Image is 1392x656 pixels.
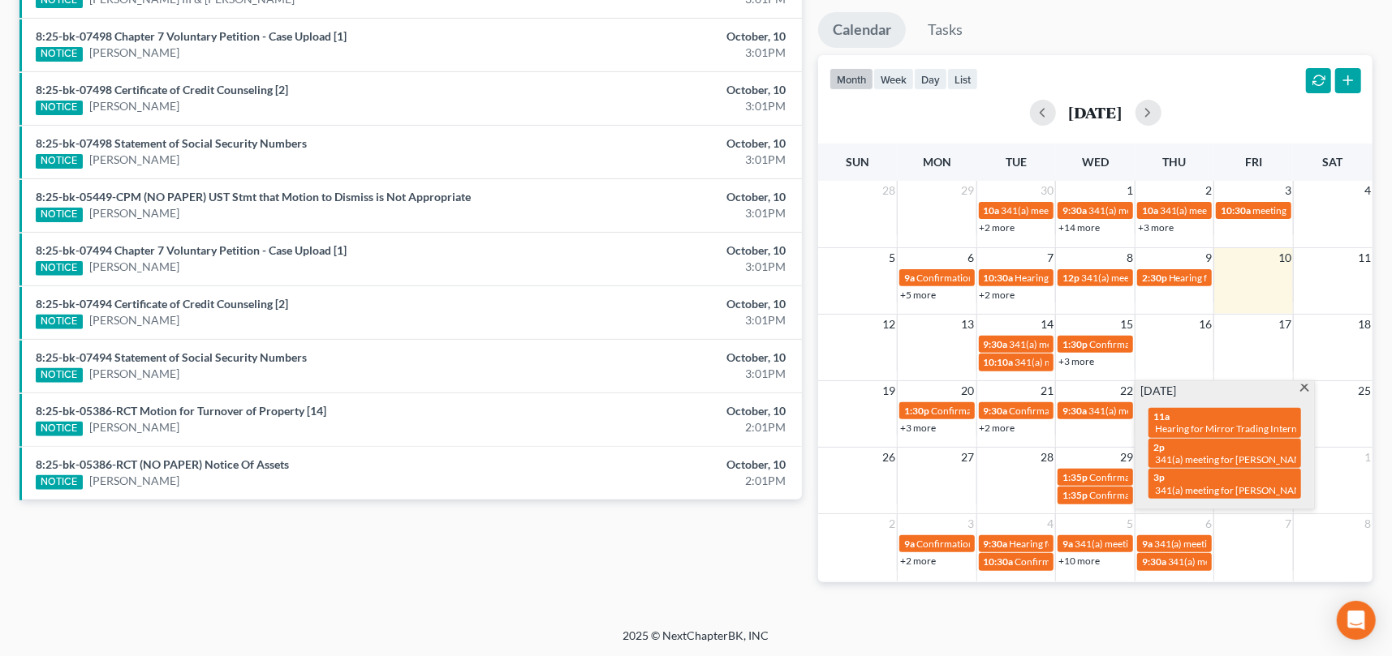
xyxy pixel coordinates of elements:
a: 8:25-bk-07498 Statement of Social Security Numbers [36,136,307,150]
span: 9:30a [1062,405,1087,417]
a: [PERSON_NAME] [89,473,179,489]
span: 10:10a [984,356,1014,368]
span: Hearing for [PERSON_NAME] & [PERSON_NAME] [1015,272,1228,284]
span: Hearing for Mirror Trading International (PTY) Ltd. [1155,422,1369,435]
span: 29 [1118,448,1135,467]
span: 4 [1045,514,1055,534]
div: October, 10 [546,135,786,152]
span: 341(a) meeting for [PERSON_NAME] [1015,356,1172,368]
span: 18 [1356,315,1373,334]
span: 30 [1039,181,1055,200]
span: 3 [967,514,976,534]
a: +5 more [900,289,936,301]
span: 9:30a [1062,204,1087,217]
span: 341(a) meeting for [PERSON_NAME] [1088,405,1245,417]
div: NOTICE [36,475,83,490]
a: 8:25-bk-07494 Chapter 7 Voluntary Petition - Case Upload [1] [36,243,347,257]
span: 2 [887,514,897,534]
span: 6 [1204,514,1213,534]
span: 21 [1039,381,1055,401]
span: 20 [960,381,976,401]
span: 9a [904,538,915,550]
span: 1:30p [1062,338,1088,350]
span: Thu [1163,155,1187,169]
span: Confirmation Hearing for [PERSON_NAME] [916,272,1102,284]
span: 8 [1363,514,1373,534]
span: 10:30a [1221,204,1251,217]
span: 11a [1153,410,1170,422]
span: Sun [846,155,869,169]
div: October, 10 [546,189,786,205]
span: 10:30a [984,555,1014,568]
div: 3:01PM [546,366,786,382]
div: 3:01PM [546,45,786,61]
button: week [873,68,914,90]
a: [PERSON_NAME] [89,312,179,328]
button: day [914,68,947,90]
span: 341(a) meeting for [PERSON_NAME] [1155,453,1312,465]
a: 8:25-bk-07494 Certificate of Credit Counseling [2] [36,297,288,311]
div: NOTICE [36,368,83,383]
div: NOTICE [36,315,83,329]
span: 10a [984,204,1000,217]
a: +2 more [980,422,1015,434]
div: NOTICE [36,208,83,222]
a: +14 more [1058,221,1100,234]
div: NOTICE [36,47,83,62]
div: NOTICE [36,261,83,276]
span: Wed [1082,155,1109,169]
span: 7 [1045,248,1055,268]
span: 22 [1118,381,1135,401]
span: 19 [881,381,897,401]
a: [PERSON_NAME] [89,419,179,435]
a: 8:25-bk-05386-RCT (NO PAPER) Notice Of Assets [36,457,289,471]
a: 8:25-bk-07498 Chapter 7 Voluntary Petition - Case Upload [1] [36,29,347,43]
span: [DATE] [1140,383,1176,399]
span: 17 [1277,315,1293,334]
div: 3:01PM [546,152,786,168]
span: 5 [1125,514,1135,534]
a: [PERSON_NAME] [89,259,179,275]
span: Hearing for Forest [PERSON_NAME] II & [PERSON_NAME] [1010,538,1260,550]
a: +3 more [900,422,936,434]
div: October, 10 [546,457,786,473]
span: 1 [1363,448,1373,467]
span: 9a [1062,538,1073,550]
div: 2:01PM [546,473,786,489]
span: Confirmation Hearing for [PERSON_NAME] [916,538,1102,550]
div: October, 10 [546,403,786,419]
span: 14 [1039,315,1055,334]
span: 25 [1356,381,1373,401]
span: Confirmation Hearing for [PERSON_NAME] III & [PERSON_NAME] [1089,471,1373,483]
div: NOTICE [36,101,83,115]
span: 341(a) meeting for [PERSON_NAME] [1002,204,1158,217]
span: 1:35p [1062,471,1088,483]
a: [PERSON_NAME] [89,366,179,382]
span: Confirmation hearing for [PERSON_NAME] [1089,338,1273,350]
span: 28 [881,181,897,200]
div: 3:01PM [546,98,786,114]
span: 341(a) meeting for [PERSON_NAME] & [PERSON_NAME] [1010,338,1252,350]
span: 2p [1153,441,1165,453]
div: NOTICE [36,422,83,436]
span: 341(a) meeting for [PERSON_NAME] [1088,204,1245,217]
span: 9a [904,272,915,284]
span: 9:30a [1142,555,1166,568]
div: NOTICE [36,154,83,169]
div: 2:01PM [546,419,786,435]
div: October, 10 [546,242,786,259]
span: 16 [1197,315,1213,334]
a: 8:25-bk-05449-CPM (NO PAPER) UST Stmt that Motion to Dismiss is Not Appropriate [36,190,471,204]
span: 7 [1283,514,1293,534]
a: +10 more [1058,555,1100,567]
div: 3:01PM [546,312,786,328]
span: 12 [881,315,897,334]
div: 3:01PM [546,259,786,275]
span: 10 [1277,248,1293,268]
span: 6 [967,248,976,268]
h2: [DATE] [1069,104,1123,121]
a: [PERSON_NAME] [89,152,179,168]
div: 3:01PM [546,205,786,221]
span: 341(a) meeting for [PERSON_NAME] [1081,272,1238,284]
button: list [947,68,978,90]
